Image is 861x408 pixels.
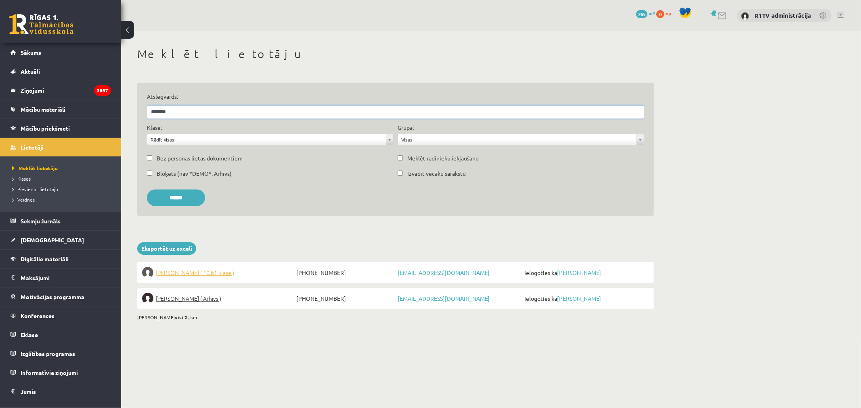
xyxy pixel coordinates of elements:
[522,293,649,304] span: Ielogoties kā
[10,43,111,62] a: Sākums
[9,14,73,34] a: Rīgas 1. Tālmācības vidusskola
[10,344,111,363] a: Izglītības programas
[12,196,113,203] a: Veidnes
[10,306,111,325] a: Konferences
[21,217,61,225] span: Sekmju žurnāls
[636,10,655,17] a: 265 mP
[656,10,664,18] span: 0
[21,125,70,132] span: Mācību priekšmeti
[156,293,221,304] span: [PERSON_NAME] ( Arhīvs )
[10,250,111,268] a: Digitālie materiāli
[557,269,601,276] a: [PERSON_NAME]
[21,388,36,395] span: Jumis
[21,144,44,151] span: Lietotāji
[10,363,111,382] a: Informatīvie ziņojumi
[156,267,234,278] span: [PERSON_NAME] ( 10.b1 klase )
[649,10,655,17] span: mP
[21,49,41,56] span: Sākums
[10,100,111,119] a: Mācību materiāli
[157,169,232,178] label: Bloķēts (nav *DEMO*, Arhīvs)
[12,175,31,182] span: Klases
[10,138,111,156] a: Lietotāji
[522,267,649,278] span: Ielogoties kā
[21,331,38,338] span: Eklase
[294,293,396,304] span: [PHONE_NUMBER]
[656,10,675,17] a: 0 xp
[10,81,111,100] a: Ziņojumi3897
[407,154,479,162] label: Meklēt radinieku iekļaušanu
[10,325,111,344] a: Eklase
[21,236,84,244] span: [DEMOGRAPHIC_DATA]
[147,123,162,132] label: Klase:
[12,175,113,182] a: Klases
[151,134,383,145] span: Rādīt visas
[741,12,749,20] img: R1TV administrācija
[754,11,811,19] a: R1TV administrācija
[142,267,153,278] img: Ģertrūde Kairiša
[10,212,111,230] a: Sekmju žurnāls
[137,242,196,255] a: Eksportēt uz exceli
[142,267,294,278] a: [PERSON_NAME] ( 10.b1 klase )
[137,47,654,61] h1: Meklēt lietotāju
[175,314,187,321] b: visi 2
[21,293,84,300] span: Motivācijas programma
[10,62,111,81] a: Aktuāli
[21,269,111,287] legend: Maksājumi
[21,312,54,319] span: Konferences
[157,154,243,162] label: Bez personas lietas dokumentiem
[142,293,153,304] img: Ieva Kairiša
[147,92,644,101] label: Atslēgvārds:
[21,255,69,262] span: Digitālie materiāli
[407,169,466,178] label: Izvadīt vecāku sarakstu
[21,106,65,113] span: Mācību materiāli
[12,164,113,172] a: Meklēt lietotāju
[398,269,490,276] a: [EMAIL_ADDRESS][DOMAIN_NAME]
[12,186,58,192] span: Pievienot lietotāju
[666,10,671,17] span: xp
[10,231,111,249] a: [DEMOGRAPHIC_DATA]
[10,119,111,137] a: Mācību priekšmeti
[398,123,414,132] label: Grupa:
[21,350,75,357] span: Izglītības programas
[557,295,601,302] a: [PERSON_NAME]
[21,68,40,75] span: Aktuāli
[21,369,78,376] span: Informatīvie ziņojumi
[12,185,113,193] a: Pievienot lietotāju
[137,314,654,321] div: [PERSON_NAME] User
[398,134,644,145] a: Visas
[294,267,396,278] span: [PHONE_NUMBER]
[12,165,58,171] span: Meklēt lietotāju
[10,287,111,306] a: Motivācijas programma
[12,196,35,203] span: Veidnes
[398,295,490,302] a: [EMAIL_ADDRESS][DOMAIN_NAME]
[401,134,633,145] span: Visas
[636,10,647,18] span: 265
[10,269,111,287] a: Maksājumi
[94,85,111,96] i: 3897
[10,382,111,401] a: Jumis
[21,81,111,100] legend: Ziņojumi
[142,293,294,304] a: [PERSON_NAME] ( Arhīvs )
[147,134,393,145] a: Rādīt visas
